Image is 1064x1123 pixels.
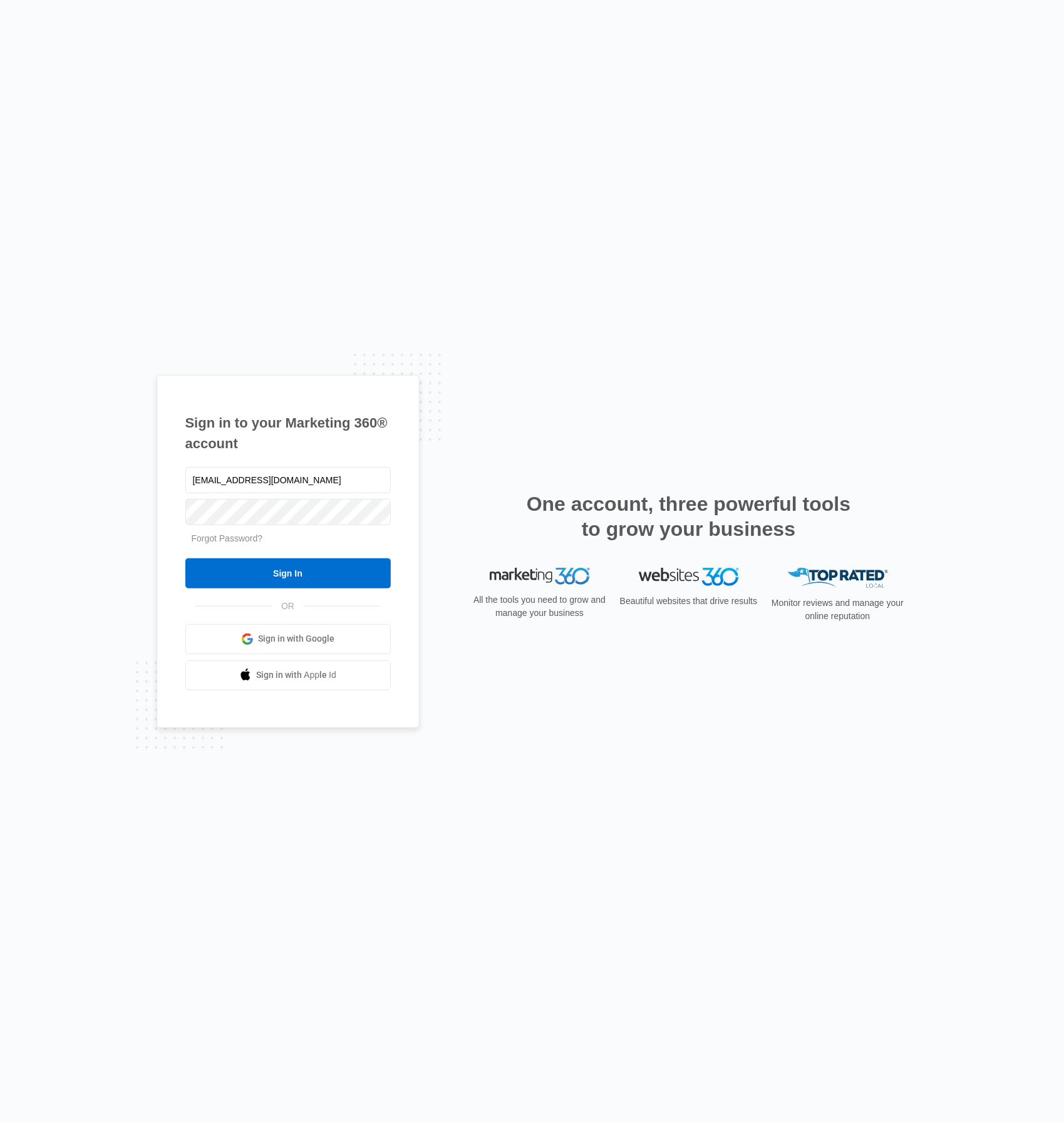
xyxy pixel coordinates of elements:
[470,593,610,620] p: All the tools you need to grow and manage your business
[185,413,391,454] h1: Sign in to your Marketing 360® account
[185,660,391,690] a: Sign in with Apple Id
[768,597,908,623] p: Monitor reviews and manage your online reputation
[619,595,759,608] p: Beautiful websites that drive results
[639,568,739,586] img: Websites 360
[523,491,855,541] h2: One account, three powerful tools to grow your business
[256,669,336,682] span: Sign in with Apple Id
[192,533,263,543] a: Forgot Password?
[272,600,303,613] span: OR
[185,558,391,588] input: Sign In
[258,632,334,645] span: Sign in with Google
[185,624,391,654] a: Sign in with Google
[185,467,391,493] input: Email
[788,568,888,588] img: Top Rated Local
[490,568,590,585] img: Marketing 360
